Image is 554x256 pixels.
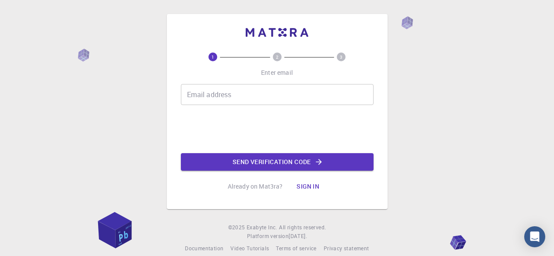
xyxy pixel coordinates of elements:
span: Privacy statement [324,245,369,252]
a: Video Tutorials [230,244,269,253]
span: Exabyte Inc. [247,224,277,231]
p: Already on Mat3ra? [228,182,283,191]
span: All rights reserved. [279,223,326,232]
a: Terms of service [276,244,316,253]
button: Sign in [289,178,326,195]
a: Documentation [185,244,223,253]
p: Enter email [261,68,293,77]
span: Documentation [185,245,223,252]
span: Video Tutorials [230,245,269,252]
iframe: reCAPTCHA [211,112,344,146]
span: Platform version [247,232,289,241]
span: Terms of service [276,245,316,252]
text: 1 [212,54,214,60]
a: Exabyte Inc. [247,223,277,232]
button: Send verification code [181,153,374,171]
span: © 2025 [228,223,247,232]
span: [DATE] . [289,232,307,239]
text: 3 [340,54,342,60]
div: Open Intercom Messenger [524,226,545,247]
text: 2 [276,54,279,60]
a: [DATE]. [289,232,307,241]
a: Privacy statement [324,244,369,253]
